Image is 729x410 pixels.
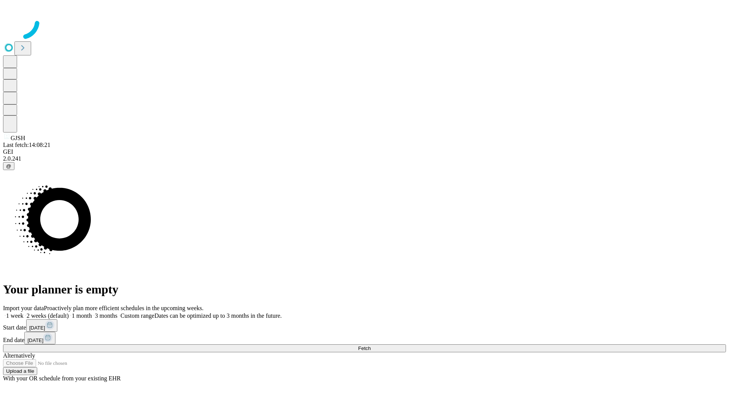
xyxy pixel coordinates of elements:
[44,305,204,311] span: Proactively plan more efficient schedules in the upcoming weeks.
[120,312,154,319] span: Custom range
[3,155,726,162] div: 2.0.241
[3,142,50,148] span: Last fetch: 14:08:21
[358,345,371,351] span: Fetch
[29,325,45,331] span: [DATE]
[27,312,69,319] span: 2 weeks (default)
[3,305,44,311] span: Import your data
[3,367,37,375] button: Upload a file
[95,312,117,319] span: 3 months
[3,148,726,155] div: GEI
[155,312,282,319] span: Dates can be optimized up to 3 months in the future.
[26,319,57,332] button: [DATE]
[3,319,726,332] div: Start date
[27,337,43,343] span: [DATE]
[11,135,25,141] span: GJSH
[6,163,11,169] span: @
[3,344,726,352] button: Fetch
[3,332,726,344] div: End date
[3,162,14,170] button: @
[3,352,35,359] span: Alternatively
[3,282,726,296] h1: Your planner is empty
[24,332,55,344] button: [DATE]
[72,312,92,319] span: 1 month
[6,312,24,319] span: 1 week
[3,375,121,382] span: With your OR schedule from your existing EHR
